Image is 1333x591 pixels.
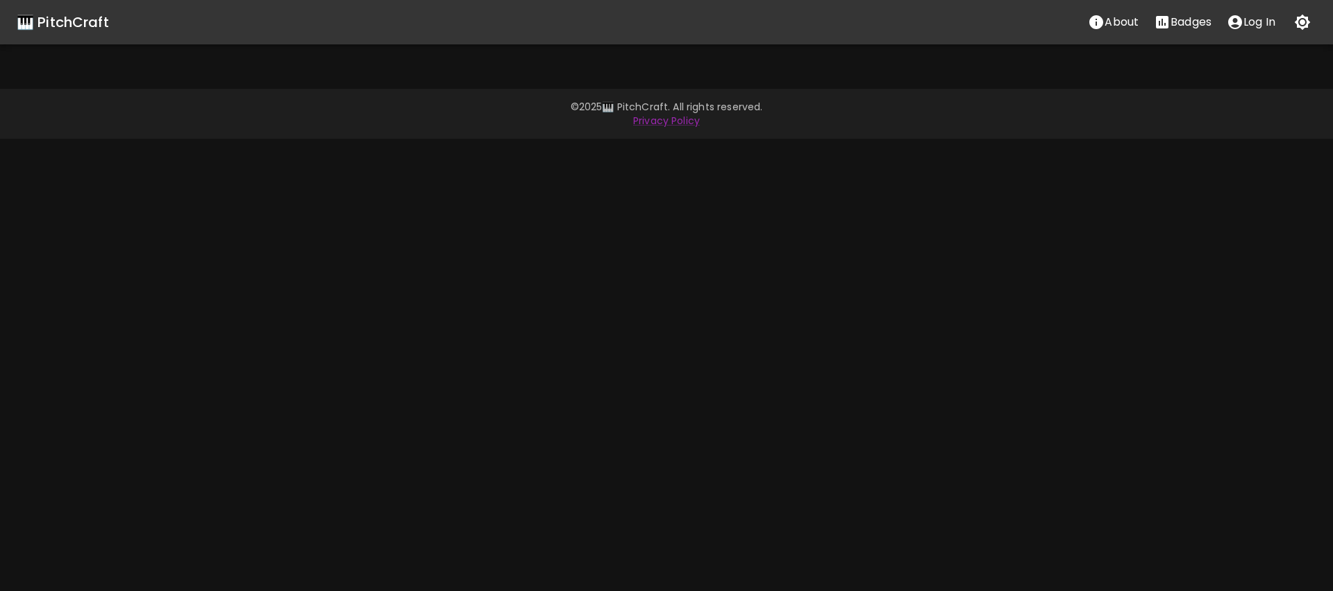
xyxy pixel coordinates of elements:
[1146,8,1219,36] button: Stats
[1171,14,1212,31] p: Badges
[1243,14,1275,31] p: Log In
[17,11,109,33] a: 🎹 PitchCraft
[633,114,700,128] a: Privacy Policy
[1105,14,1139,31] p: About
[267,100,1066,114] p: © 2025 🎹 PitchCraft. All rights reserved.
[1219,8,1283,36] button: account of current user
[1080,8,1146,36] button: About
